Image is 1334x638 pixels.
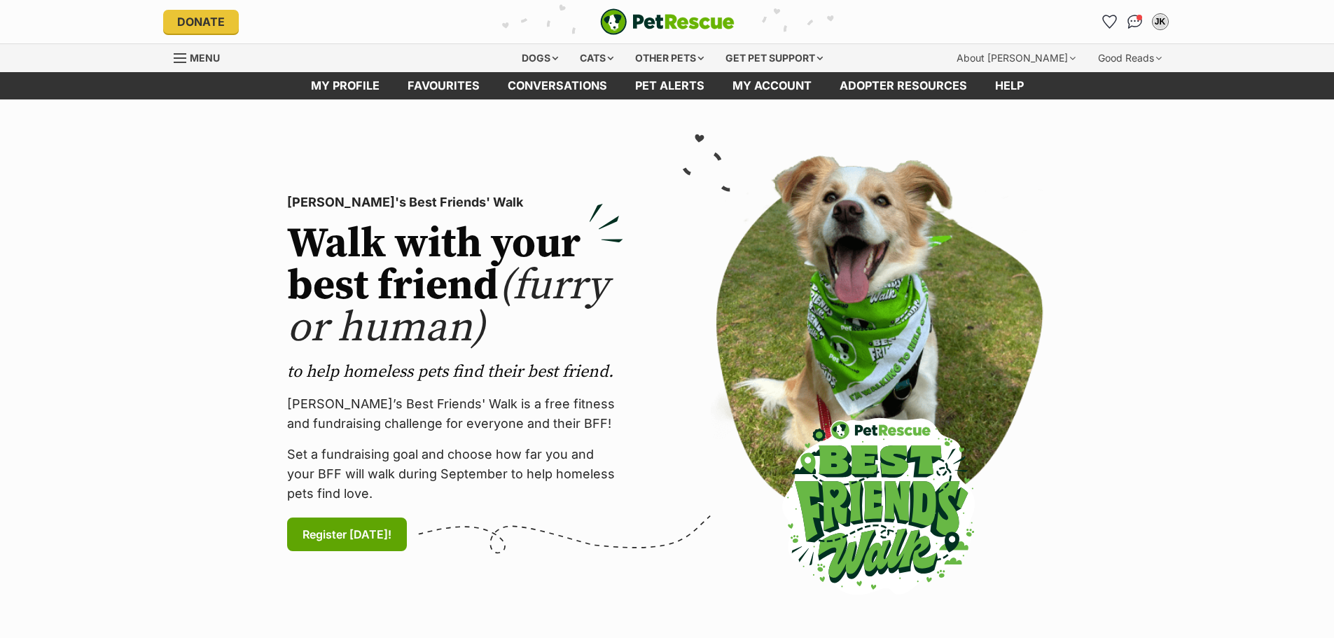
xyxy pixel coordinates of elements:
[494,72,621,99] a: conversations
[163,10,239,34] a: Donate
[621,72,718,99] a: Pet alerts
[718,72,826,99] a: My account
[600,8,735,35] img: logo-e224e6f780fb5917bec1dbf3a21bbac754714ae5b6737aabdf751b685950b380.svg
[297,72,394,99] a: My profile
[570,44,623,72] div: Cats
[625,44,714,72] div: Other pets
[287,361,623,383] p: to help homeless pets find their best friend.
[174,44,230,69] a: Menu
[1153,15,1167,29] div: JK
[1124,11,1146,33] a: Conversations
[1099,11,1172,33] ul: Account quick links
[512,44,568,72] div: Dogs
[981,72,1038,99] a: Help
[716,44,833,72] div: Get pet support
[287,223,623,349] h2: Walk with your best friend
[394,72,494,99] a: Favourites
[287,394,623,434] p: [PERSON_NAME]’s Best Friends' Walk is a free fitness and fundraising challenge for everyone and t...
[287,445,623,504] p: Set a fundraising goal and choose how far you and your BFF will walk during September to help hom...
[303,526,391,543] span: Register [DATE]!
[1088,44,1172,72] div: Good Reads
[287,260,609,354] span: (furry or human)
[826,72,981,99] a: Adopter resources
[287,193,623,212] p: [PERSON_NAME]'s Best Friends' Walk
[600,8,735,35] a: PetRescue
[947,44,1085,72] div: About [PERSON_NAME]
[1149,11,1172,33] button: My account
[287,518,407,551] a: Register [DATE]!
[1127,15,1142,29] img: chat-41dd97257d64d25036548639549fe6c8038ab92f7586957e7f3b1b290dea8141.svg
[1099,11,1121,33] a: Favourites
[190,52,220,64] span: Menu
